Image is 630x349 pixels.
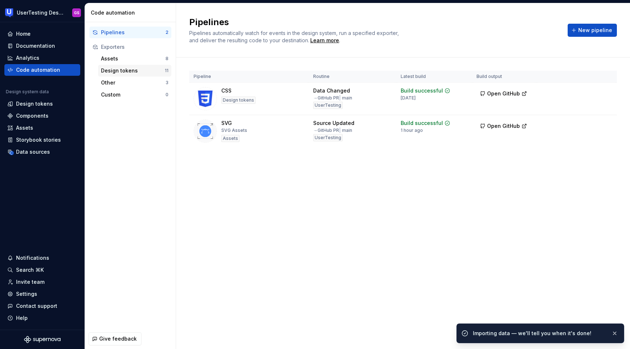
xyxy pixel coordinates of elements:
[221,87,232,94] div: CSS
[101,67,165,74] div: Design tokens
[401,95,416,101] div: [DATE]
[189,71,309,83] th: Pipeline
[16,302,57,310] div: Contact support
[221,128,247,133] div: SVG Assets
[4,40,80,52] a: Documentation
[309,71,396,83] th: Routine
[16,66,60,74] div: Code automation
[101,91,166,98] div: Custom
[4,98,80,110] a: Design tokens
[313,119,354,127] div: Source Updated
[578,27,612,34] span: New pipeline
[313,95,352,101] div: → GitHub PR main
[396,71,472,83] th: Latest build
[166,30,168,35] div: 2
[401,128,423,133] div: 1 hour ago
[101,55,166,62] div: Assets
[99,335,137,342] span: Give feedback
[166,92,168,98] div: 0
[16,112,48,119] div: Components
[5,8,14,17] img: 41adf70f-fc1c-4662-8e2d-d2ab9c673b1b.png
[16,254,49,262] div: Notifications
[166,56,168,62] div: 8
[98,89,171,101] button: Custom0
[487,122,520,130] span: Open GitHub
[477,119,530,133] button: Open GitHub
[101,29,166,36] div: Pipelines
[165,68,168,74] div: 11
[16,136,61,144] div: Storybook stories
[16,30,31,38] div: Home
[313,134,343,141] div: UserTesting
[4,64,80,76] a: Code automation
[16,278,44,286] div: Invite team
[16,54,39,62] div: Analytics
[401,119,443,127] div: Build successful
[1,5,83,20] button: UserTesting Design SystemGS
[339,128,341,133] span: |
[472,71,536,83] th: Build output
[89,332,141,345] button: Give feedback
[568,24,617,37] button: New pipeline
[4,312,80,324] button: Help
[477,87,530,100] button: Open GitHub
[4,28,80,40] a: Home
[16,314,28,322] div: Help
[221,119,232,127] div: SVG
[91,9,173,16] div: Code automation
[101,43,168,51] div: Exporters
[189,30,400,43] span: Pipelines automatically watch for events in the design system, run a specified exporter, and deli...
[313,102,343,109] div: UserTesting
[221,135,240,142] div: Assets
[98,53,171,64] button: Assets8
[89,27,171,38] button: Pipelines2
[4,110,80,122] a: Components
[16,124,33,132] div: Assets
[339,95,341,101] span: |
[189,16,559,28] h2: Pipelines
[24,336,61,343] svg: Supernova Logo
[401,87,443,94] div: Build successful
[166,80,168,86] div: 3
[313,128,352,133] div: → GitHub PR main
[17,9,63,16] div: UserTesting Design System
[16,100,53,107] div: Design tokens
[101,79,166,86] div: Other
[477,124,530,130] a: Open GitHub
[16,42,55,50] div: Documentation
[309,38,340,43] span: .
[4,134,80,146] a: Storybook stories
[313,87,350,94] div: Data Changed
[4,252,80,264] button: Notifications
[4,122,80,134] a: Assets
[221,97,256,104] div: Design tokens
[16,148,50,156] div: Data sources
[487,90,520,97] span: Open GitHub
[6,89,49,95] div: Design system data
[4,300,80,312] button: Contact support
[98,65,171,77] button: Design tokens11
[4,276,80,288] a: Invite team
[74,10,79,16] div: GS
[98,77,171,89] button: Other3
[16,266,44,274] div: Search ⌘K
[4,146,80,158] a: Data sources
[473,330,606,337] div: Importing data — we'll tell you when it's done!
[310,37,339,44] a: Learn more
[4,288,80,300] a: Settings
[16,290,37,298] div: Settings
[4,52,80,64] a: Analytics
[477,91,530,98] a: Open GitHub
[4,264,80,276] button: Search ⌘K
